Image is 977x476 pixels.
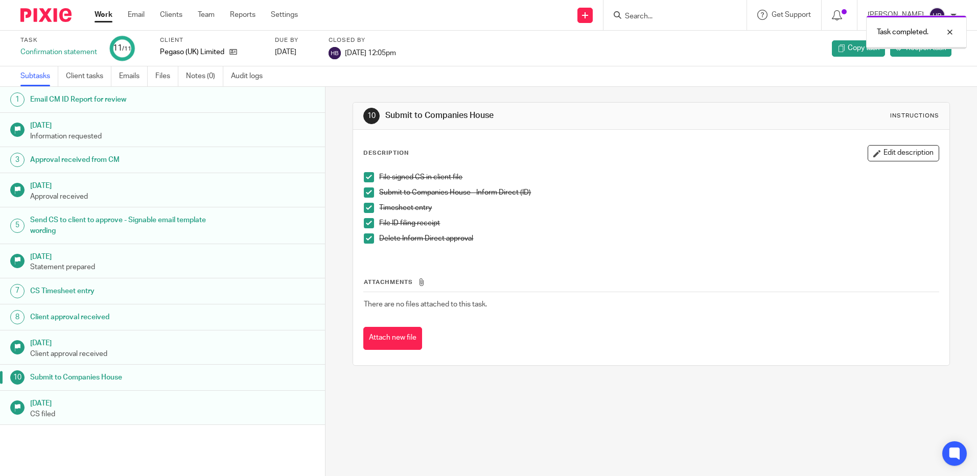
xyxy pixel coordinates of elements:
[30,409,315,419] p: CS filed
[30,192,315,202] p: Approval received
[231,66,270,86] a: Audit logs
[345,49,396,56] span: [DATE] 12:05pm
[20,36,97,44] label: Task
[30,283,220,299] h1: CS Timesheet entry
[363,108,380,124] div: 10
[30,178,315,191] h1: [DATE]
[95,10,112,20] a: Work
[379,187,938,198] p: Submit to Companies House - Inform Direct (ID)
[929,7,945,23] img: svg%3E
[198,10,215,20] a: Team
[186,66,223,86] a: Notes (0)
[329,47,341,59] img: svg%3E
[10,284,25,298] div: 7
[30,396,315,409] h1: [DATE]
[379,218,938,228] p: File ID filing receipt
[30,349,315,359] p: Client approval received
[364,301,487,308] span: There are no files attached to this task.
[877,27,928,37] p: Task completed.
[379,172,938,182] p: File signed CS in client file
[160,47,224,57] p: Pegaso (UK) Limited
[30,118,315,131] h1: [DATE]
[30,152,220,168] h1: Approval received from CM
[868,145,939,161] button: Edit description
[363,327,422,350] button: Attach new file
[160,36,262,44] label: Client
[30,92,220,107] h1: Email CM ID Report for review
[30,249,315,262] h1: [DATE]
[275,47,316,57] div: [DATE]
[230,10,255,20] a: Reports
[20,66,58,86] a: Subtasks
[890,112,939,120] div: Instructions
[30,212,220,239] h1: Send CS to client to approve - Signable email template wording
[160,10,182,20] a: Clients
[20,8,72,22] img: Pixie
[113,42,131,54] div: 11
[30,310,220,325] h1: Client approval received
[122,46,131,52] small: /11
[10,92,25,107] div: 1
[364,279,413,285] span: Attachments
[385,110,673,121] h1: Submit to Companies House
[379,203,938,213] p: Timesheet entry
[10,219,25,233] div: 5
[30,336,315,348] h1: [DATE]
[363,149,409,157] p: Description
[275,36,316,44] label: Due by
[30,262,315,272] p: Statement prepared
[20,47,97,57] div: Confirmation statement
[128,10,145,20] a: Email
[30,370,220,385] h1: Submit to Companies House
[271,10,298,20] a: Settings
[379,233,938,244] p: Delete Inform Direct approval
[10,370,25,385] div: 10
[10,153,25,167] div: 3
[10,310,25,324] div: 8
[66,66,111,86] a: Client tasks
[30,131,315,141] p: Information requested
[119,66,148,86] a: Emails
[155,66,178,86] a: Files
[329,36,396,44] label: Closed by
